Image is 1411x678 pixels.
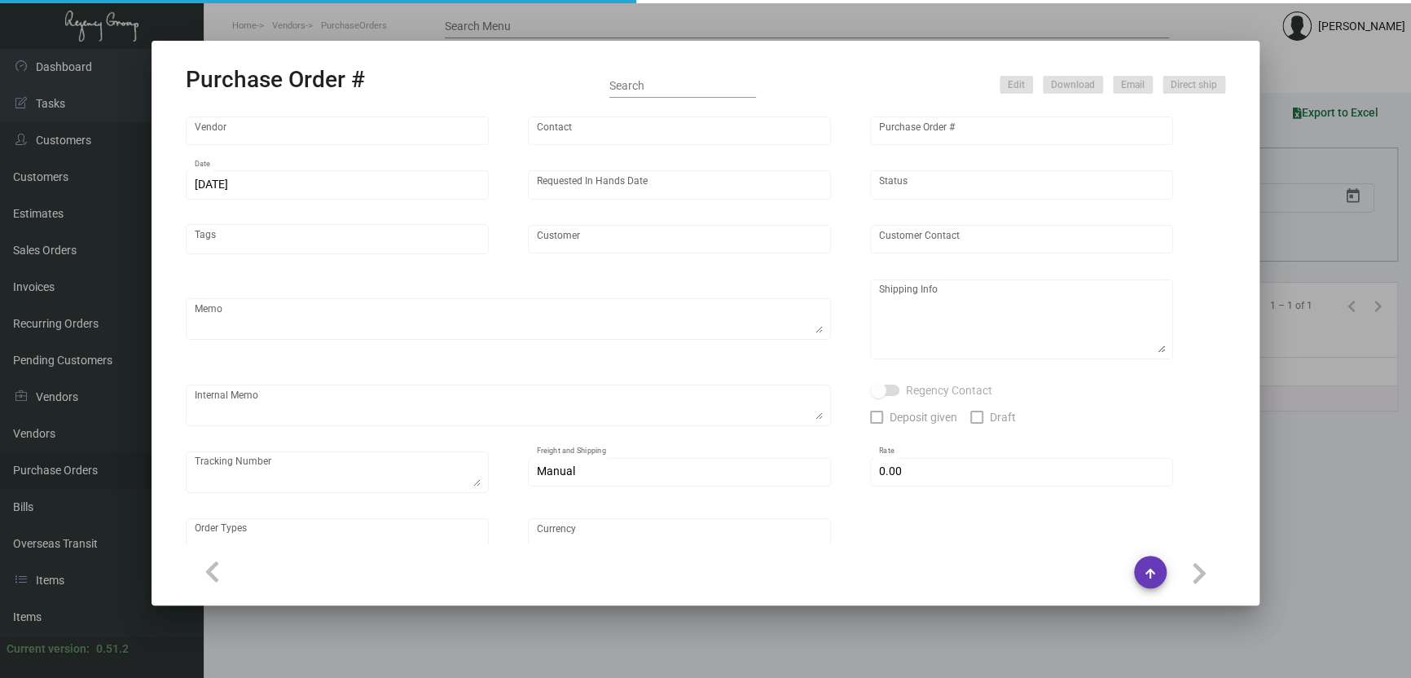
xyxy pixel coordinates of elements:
span: Download [1051,78,1095,92]
span: Edit [1008,78,1025,92]
button: Edit [1000,76,1033,94]
span: Deposit given [890,407,957,427]
span: Draft [990,407,1016,427]
h2: Purchase Order # [186,66,365,94]
button: Direct ship [1163,76,1225,94]
button: Email [1113,76,1153,94]
span: Direct ship [1171,78,1217,92]
span: Manual [537,464,575,478]
button: Download [1043,76,1103,94]
span: Regency Contact [906,381,992,400]
span: Email [1121,78,1145,92]
div: Current version: [7,641,90,658]
div: 0.51.2 [96,641,129,658]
